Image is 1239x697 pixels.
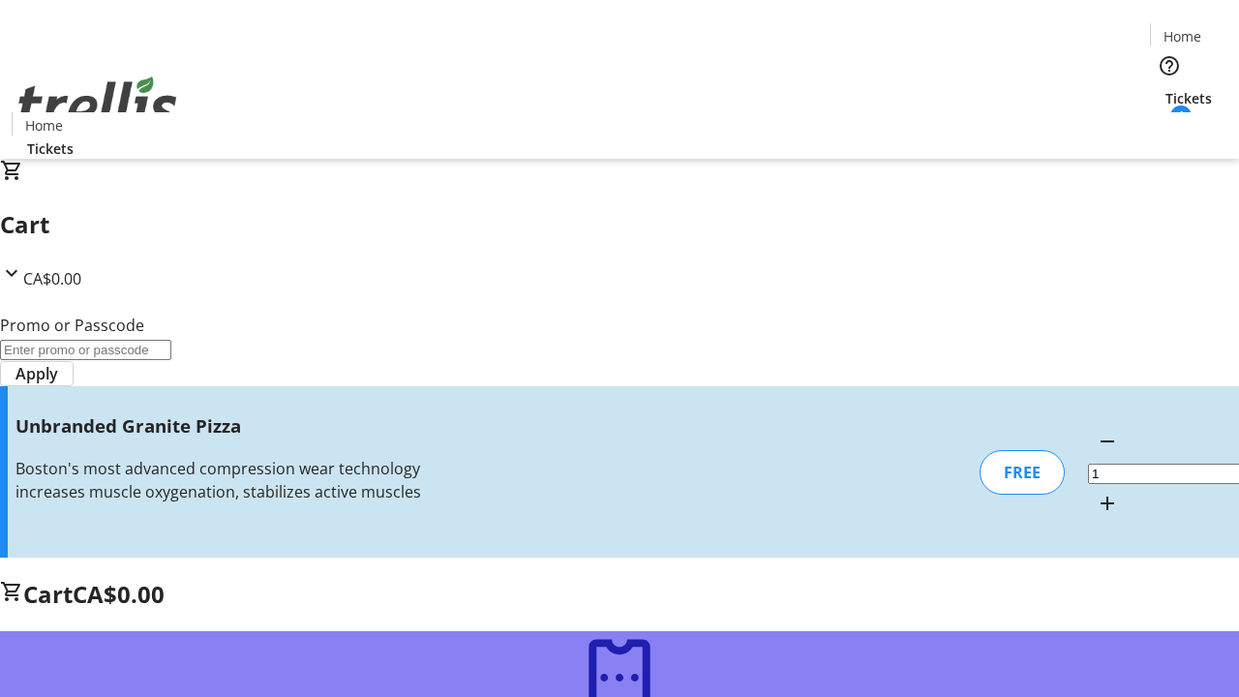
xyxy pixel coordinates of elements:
span: Home [25,115,63,136]
a: Home [1151,26,1213,46]
button: Decrement by one [1088,422,1127,461]
span: Home [1163,26,1201,46]
button: Help [1150,46,1189,85]
span: Apply [15,362,58,385]
a: Tickets [12,138,89,159]
div: Boston's most advanced compression wear technology increases muscle oxygenation, stabilizes activ... [15,457,438,503]
a: Home [13,115,75,136]
span: Tickets [1165,88,1212,108]
button: Cart [1150,108,1189,147]
div: FREE [980,450,1065,495]
button: Increment by one [1088,484,1127,523]
h3: Unbranded Granite Pizza [15,412,438,439]
span: CA$0.00 [73,578,165,610]
span: Tickets [27,138,74,159]
a: Tickets [1150,88,1227,108]
img: Orient E2E Organization RXeVok4OQN's Logo [12,55,184,152]
span: CA$0.00 [23,268,81,289]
